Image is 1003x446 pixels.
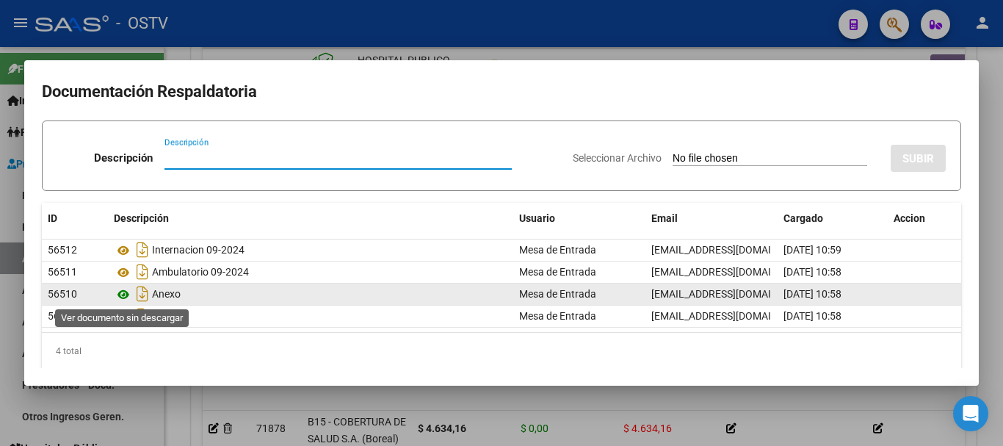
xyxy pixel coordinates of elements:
[953,396,988,431] div: Open Intercom Messenger
[651,310,814,322] span: [EMAIL_ADDRESS][DOMAIN_NAME]
[48,310,77,322] span: 56509
[783,244,841,256] span: [DATE] 10:59
[48,288,77,300] span: 56510
[783,212,823,224] span: Cargado
[651,244,814,256] span: [EMAIL_ADDRESS][DOMAIN_NAME]
[651,266,814,278] span: [EMAIL_ADDRESS][DOMAIN_NAME]
[133,238,152,262] i: Descargar documento
[651,288,814,300] span: [EMAIL_ADDRESS][DOMAIN_NAME]
[902,152,934,165] span: SUBIR
[645,203,778,234] datatable-header-cell: Email
[48,212,57,224] span: ID
[42,333,961,370] div: 4 total
[42,203,108,234] datatable-header-cell: ID
[133,260,152,284] i: Descargar documento
[891,145,946,172] button: SUBIR
[519,288,596,300] span: Mesa de Entrada
[108,203,513,234] datatable-header-cell: Descripción
[519,212,555,224] span: Usuario
[133,282,152,306] i: Descargar documento
[783,288,841,300] span: [DATE] 10:58
[573,152,662,164] span: Seleccionar Archivo
[114,282,507,306] div: Anexo
[48,244,77,256] span: 56512
[48,266,77,278] span: 56511
[519,244,596,256] span: Mesa de Entrada
[114,238,507,262] div: Internacion 09-2024
[783,266,841,278] span: [DATE] 10:58
[778,203,888,234] datatable-header-cell: Cargado
[42,78,961,106] h2: Documentación Respaldatoria
[651,212,678,224] span: Email
[513,203,645,234] datatable-header-cell: Usuario
[133,304,152,328] i: Descargar documento
[888,203,961,234] datatable-header-cell: Accion
[519,266,596,278] span: Mesa de Entrada
[519,310,596,322] span: Mesa de Entrada
[114,304,507,328] div: Factura
[894,212,925,224] span: Accion
[783,310,841,322] span: [DATE] 10:58
[114,212,169,224] span: Descripción
[94,150,153,167] p: Descripción
[114,260,507,284] div: Ambulatorio 09-2024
